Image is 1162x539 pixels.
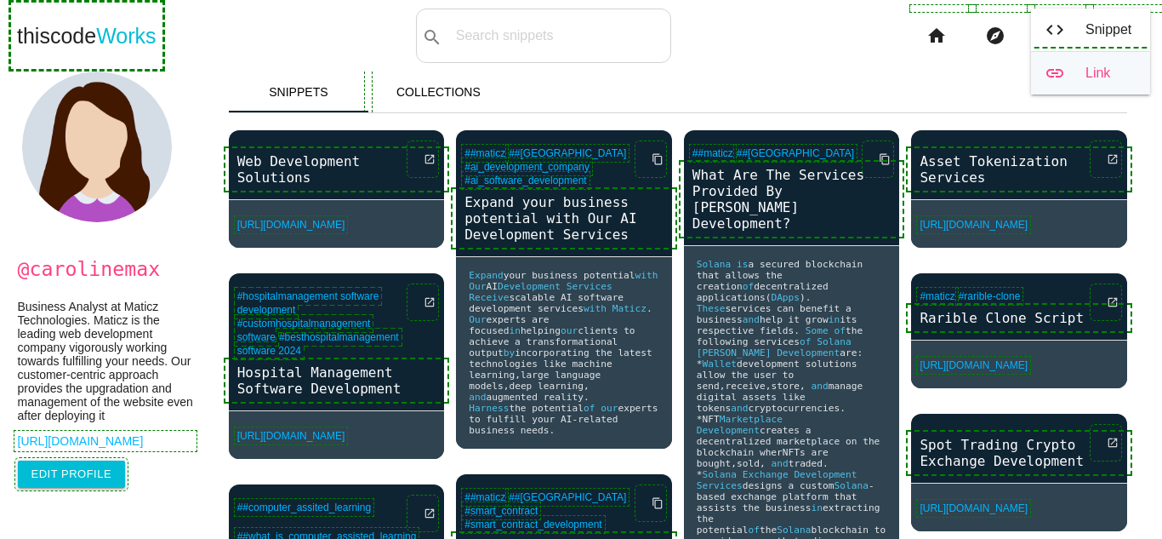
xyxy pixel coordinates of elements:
[1045,64,1065,83] i: link
[1107,427,1119,458] i: open_in_new
[464,491,505,503] a: ##maticz
[22,72,173,222] img: girl-1.png
[584,303,607,314] span: with
[959,290,1021,302] a: #rarible-clone
[464,175,586,186] a: #ai_software_development
[920,290,954,302] a: #maticz
[469,370,607,392] span: large language models
[697,259,869,292] span: a secured blockchain that allows the creation
[737,458,760,469] span: sold
[237,502,371,513] a: ##computer_assited_learning
[509,381,584,392] span: deep learning
[743,314,760,325] span: and
[697,358,863,392] span: development solutions allow the user to send
[567,281,612,292] span: Services
[469,314,486,325] span: Our
[550,425,555,436] span: .
[652,144,664,175] i: content_copy
[1031,52,1150,95] a: linkLink
[638,488,664,519] a: Copy to Clipboard
[760,458,766,469] span: ,
[697,502,886,536] span: extracting the potential
[834,325,846,336] span: of
[237,219,345,231] a: [URL][DOMAIN_NAME]
[1031,9,1150,51] a: codeSnippet
[840,347,857,358] span: are
[926,9,947,63] i: home
[521,325,561,336] span: helping
[504,347,515,358] span: by
[469,414,624,436] span: related business needs
[817,336,851,347] span: Solana
[18,461,126,488] a: Edit Profile
[469,347,658,381] span: incorporating the latest technologies like machine learning
[509,325,520,336] span: in
[697,425,886,469] span: creates a decentralized marketplace on the blockchain wherNFTs are bought
[464,519,601,530] a: #smart_contract_development
[697,303,726,314] span: These
[766,381,772,392] span: ,
[424,287,436,318] i: open_in_new
[800,381,806,392] span: ,
[424,498,436,529] i: open_in_new
[422,10,442,65] i: search
[869,480,874,491] span: -
[697,259,731,270] span: Solana
[771,292,800,303] span: DApps
[789,458,823,469] span: traded
[486,281,497,292] span: AI
[1093,427,1119,458] a: open_in_new
[456,192,672,244] a: Expand your business potential with Our AI Development Services
[703,414,720,425] span: NFT
[743,469,789,480] span: Exchange
[726,381,766,392] span: receive
[96,24,156,48] span: Works
[920,219,1028,231] a: [URL][DOMAIN_NAME]
[794,325,800,336] span: .
[760,525,777,536] span: the
[720,414,783,425] span: Marketplace
[237,331,399,357] a: #besthospitalmanagement software 2024
[229,72,369,112] a: Snippets
[911,152,1127,187] a: Asset Tokenization Services
[410,144,436,175] a: open_in_new
[229,363,445,399] a: Hospital Management Software Development
[1107,144,1119,175] i: open_in_new
[469,392,486,403] span: and
[584,392,590,403] span: .
[684,165,900,233] a: What Are The Services Provided By [PERSON_NAME] Development?
[766,292,772,303] span: (
[612,303,647,314] span: Maticz
[469,292,629,314] span: scalable AI software development services
[879,144,891,175] i: content_copy
[18,300,194,422] p: Business Analyst at Maticz Technologies. Maticz is the leading web development company vigorously...
[424,144,436,175] i: open_in_new
[692,147,733,159] a: ##maticz
[1107,287,1119,318] i: open_in_new
[800,292,811,303] span: ).
[469,403,664,425] span: experts to fulfill your AI
[857,347,863,358] span: :
[1045,20,1065,39] i: code
[638,144,664,175] a: Copy to Clipboard
[469,314,555,336] span: experts are focused
[447,18,670,54] input: Search snippets
[985,9,1005,63] i: explore
[743,281,754,292] span: of
[584,403,595,414] span: of
[731,458,737,469] span: ,
[697,303,857,325] span: services can benefit a business
[417,9,447,62] button: search
[771,381,800,392] span: store
[584,381,590,392] span: ,
[647,303,652,314] span: .
[697,347,772,358] span: [PERSON_NAME]
[920,502,1028,514] a: [URL][DOMAIN_NAME]
[812,381,829,392] span: and
[464,161,590,173] a: #ai_development_company
[486,392,584,403] span: augmented reality
[697,281,834,303] span: decentralized applications
[509,403,584,414] span: the potential
[911,308,1127,328] a: Rarible Clone Script
[509,147,626,159] a: ##[GEOGRAPHIC_DATA]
